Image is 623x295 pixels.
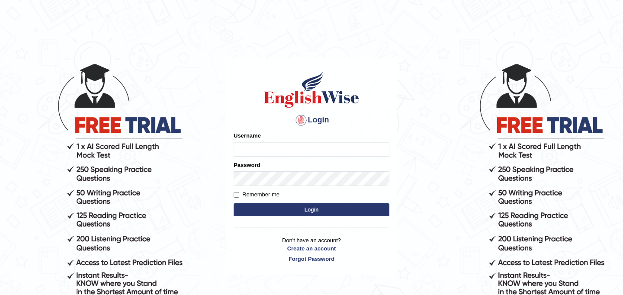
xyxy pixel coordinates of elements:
[262,70,361,109] img: Logo of English Wise sign in for intelligent practice with AI
[234,113,389,127] h4: Login
[234,161,260,169] label: Password
[234,236,389,263] p: Don't have an account?
[234,190,279,199] label: Remember me
[234,244,389,253] a: Create an account
[234,203,389,216] button: Login
[234,192,239,198] input: Remember me
[234,131,261,140] label: Username
[234,255,389,263] a: Forgot Password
